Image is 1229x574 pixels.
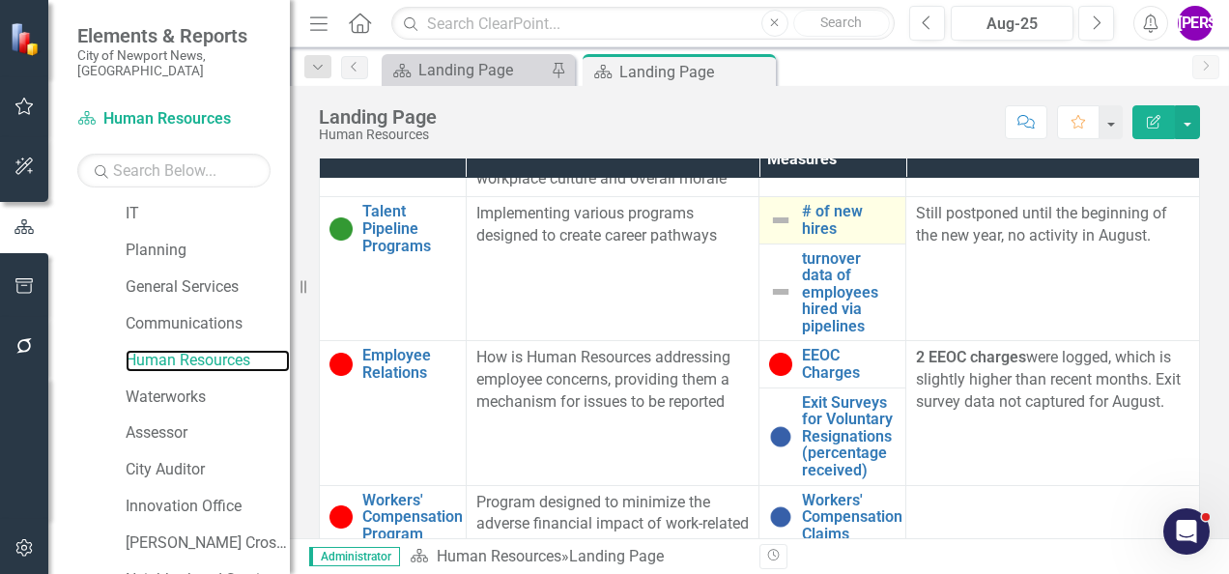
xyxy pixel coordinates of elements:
a: turnover data of employees hired via pipelines [802,250,896,335]
a: General Services [126,276,290,299]
span: How is Human Resources addressing employee concerns, providing them a mechanism for issues to be ... [476,348,730,411]
a: Human Resources [77,108,271,130]
td: Double-Click to Edit Right Click for Context Menu [759,341,906,387]
span: Administrator [309,547,400,566]
span: Elements & Reports [77,24,271,47]
a: Employee Relations [362,347,456,381]
img: On Target [329,217,353,241]
p: Still postponed until the beginning of the new year, no activity in August. [916,203,1189,247]
strong: 2 EEOC charges [916,348,1026,366]
img: Not Defined [769,280,792,303]
span: Search [820,14,862,30]
a: Innovation Office [126,496,290,518]
img: No Information [769,505,792,529]
td: Double-Click to Edit [466,341,759,485]
input: Search Below... [77,154,271,187]
img: Below Target [329,353,353,376]
td: Double-Click to Edit Right Click for Context Menu [759,244,906,341]
div: Human Resources [319,128,437,142]
a: Communications [126,313,290,335]
a: Human Resources [437,547,561,565]
a: Assessor [126,422,290,445]
a: EEOC Charges [802,347,896,381]
input: Search ClearPoint... [391,7,895,41]
div: Landing Page [569,547,664,565]
td: Double-Click to Edit [906,341,1200,485]
a: Workers' Compensation Claims [802,492,902,543]
img: Not Defined [769,209,792,232]
a: Landing Page [386,58,546,82]
small: City of Newport News, [GEOGRAPHIC_DATA] [77,47,271,79]
div: Landing Page [418,58,546,82]
a: Exit Surveys for Voluntary Resignations (percentage received) [802,394,896,479]
a: [PERSON_NAME] Crossing [126,532,290,555]
td: Double-Click to Edit Right Click for Context Menu [320,197,467,341]
div: Landing Page [319,106,437,128]
a: IT [126,203,290,225]
img: ClearPoint Strategy [10,22,43,56]
img: Below Target [329,505,353,529]
div: » [410,546,745,568]
a: Talent Pipeline Programs [362,203,456,254]
td: Double-Click to Edit Right Click for Context Menu [320,341,467,485]
button: Search [793,10,890,37]
td: Double-Click to Edit Right Click for Context Menu [759,485,906,549]
a: # of new hires [802,203,896,237]
img: Below Target [769,353,792,376]
p: were logged, which is slightly higher than recent months. Exit survey data not captured for August. [916,347,1189,414]
button: Aug-25 [951,6,1073,41]
a: Waterworks [126,387,290,409]
iframe: Intercom live chat [1163,508,1210,555]
td: Double-Click to Edit [906,197,1200,341]
a: Human Resources [126,350,290,372]
div: Landing Page [619,60,771,84]
button: [PERSON_NAME] [1178,6,1213,41]
a: Workers' Compensation Program [362,492,463,543]
a: Planning [126,240,290,262]
a: City Auditor [126,459,290,481]
img: No Information [769,425,792,448]
span: Implementing various programs designed to create career pathways [476,204,717,244]
td: Double-Click to Edit Right Click for Context Menu [759,387,906,485]
td: Double-Click to Edit [466,197,759,341]
td: Double-Click to Edit Right Click for Context Menu [759,197,906,244]
div: Aug-25 [957,13,1067,36]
